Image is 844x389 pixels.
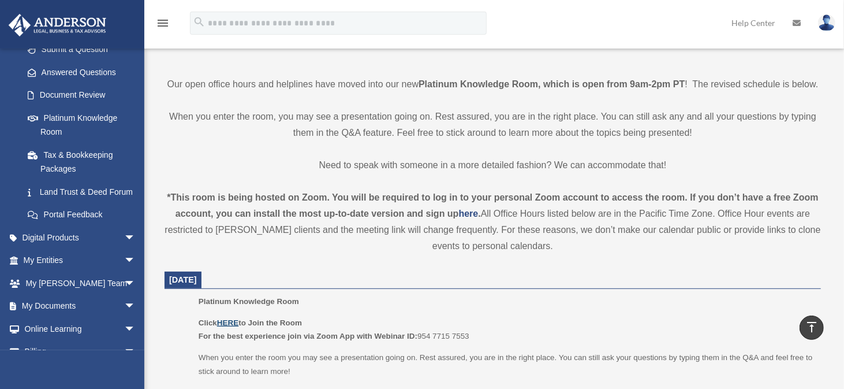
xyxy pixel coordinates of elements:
a: Portal Feedback [16,203,153,227]
a: here [459,209,479,218]
a: Tax & Bookkeeping Packages [16,143,153,180]
p: Need to speak with someone in a more detailed fashion? We can accommodate that! [165,157,821,173]
i: menu [156,16,170,30]
span: [DATE] [169,275,197,284]
i: vertical_align_top [805,320,819,334]
a: Land Trust & Deed Forum [16,180,153,203]
img: Anderson Advisors Platinum Portal [5,14,110,36]
a: Digital Productsarrow_drop_down [8,226,153,249]
span: arrow_drop_down [124,317,147,341]
a: HERE [217,318,238,327]
a: Platinum Knowledge Room [16,106,147,143]
img: User Pic [818,14,835,31]
a: Submit a Question [16,38,153,61]
a: Online Learningarrow_drop_down [8,317,153,340]
a: Answered Questions [16,61,153,84]
span: arrow_drop_down [124,340,147,364]
span: Platinum Knowledge Room [199,297,299,306]
a: My Documentsarrow_drop_down [8,295,153,318]
div: All Office Hours listed below are in the Pacific Time Zone. Office Hour events are restricted to ... [165,190,821,254]
a: vertical_align_top [800,316,824,340]
strong: . [478,209,480,218]
strong: *This room is being hosted on Zoom. You will be required to log in to your personal Zoom account ... [167,192,818,218]
a: My Entitiesarrow_drop_down [8,249,153,272]
span: arrow_drop_down [124,295,147,318]
span: arrow_drop_down [124,226,147,250]
p: When you enter the room you may see a presentation going on. Rest assured, you are in the right p... [199,351,813,378]
span: arrow_drop_down [124,249,147,273]
i: search [193,16,206,28]
strong: Platinum Knowledge Room, which is open from 9am-2pm PT [419,79,685,89]
span: arrow_drop_down [124,272,147,295]
a: My [PERSON_NAME] Teamarrow_drop_down [8,272,153,295]
a: menu [156,20,170,30]
p: When you enter the room, you may see a presentation going on. Rest assured, you are in the right ... [165,109,821,141]
b: For the best experience join via Zoom App with Webinar ID: [199,332,417,340]
a: Document Review [16,84,153,107]
p: Our open office hours and helplines have moved into our new ! The revised schedule is below. [165,76,821,92]
b: Click to Join the Room [199,318,302,327]
a: Billingarrow_drop_down [8,340,153,364]
p: 954 7715 7553 [199,316,813,343]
